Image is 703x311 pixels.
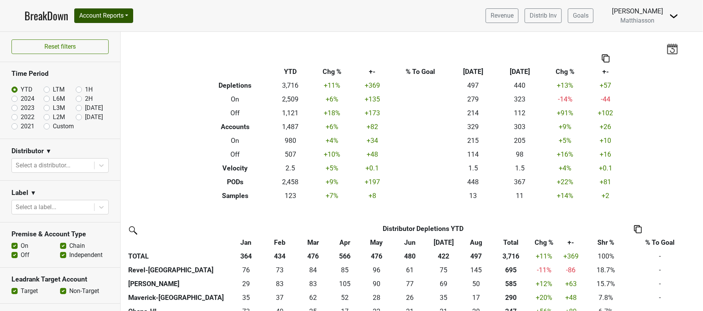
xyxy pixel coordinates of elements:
[460,291,492,304] td: 16.749
[332,279,358,289] div: 105
[584,249,628,263] td: 100%
[393,249,427,263] th: 480
[560,265,582,275] div: -86
[450,120,496,134] td: 329
[621,17,655,24] span: Matthiasson
[429,279,458,289] div: 69
[427,291,460,304] td: 34.749
[126,236,229,249] th: &nbsp;: activate to sort column ascending
[360,277,393,291] td: 89.999
[530,291,558,304] td: +20 %
[497,65,543,79] th: [DATE]
[21,122,34,131] label: 2021
[199,147,271,161] th: Off
[450,161,496,175] td: 1.5
[494,279,528,289] div: 585
[536,252,553,260] span: +11%
[543,79,587,92] td: +13 %
[30,188,36,198] span: ▼
[543,161,587,175] td: +4 %
[310,189,354,203] td: +7 %
[271,147,310,161] td: 507
[395,293,425,303] div: 26
[628,263,692,277] td: -
[460,277,492,291] td: 49.5
[354,120,391,134] td: +82
[584,291,628,304] td: 7.8%
[199,106,271,120] th: Off
[21,103,34,113] label: 2023
[330,277,360,291] td: 105.249
[263,277,297,291] td: 82.501
[587,147,624,161] td: +16
[362,265,391,275] div: 96
[229,236,263,249] th: Jan: activate to sort column ascending
[543,120,587,134] td: +9 %
[69,241,85,250] label: Chain
[530,277,558,291] td: +12 %
[229,277,263,291] td: 29.002
[354,147,391,161] td: +48
[395,279,425,289] div: 77
[310,120,354,134] td: +6 %
[602,54,610,62] img: Copy to clipboard
[587,92,624,106] td: -44
[330,236,360,249] th: Apr: activate to sort column ascending
[450,147,496,161] td: 114
[450,175,496,189] td: 448
[497,147,543,161] td: 98
[11,147,44,155] h3: Distributor
[297,277,330,291] td: 82.918
[199,175,271,189] th: PODs
[199,189,271,203] th: Samples
[199,134,271,147] th: On
[53,122,74,131] label: Custom
[21,250,29,260] label: Off
[53,103,65,113] label: L3M
[298,265,328,275] div: 84
[354,92,391,106] td: +135
[231,293,261,303] div: 35
[497,175,543,189] td: 367
[587,65,624,79] th: +-
[310,175,354,189] td: +9 %
[462,279,490,289] div: 50
[85,85,93,94] label: 1H
[497,120,543,134] td: 303
[427,249,460,263] th: 422
[229,263,263,277] td: 76.333
[497,189,543,203] td: 11
[587,175,624,189] td: +81
[427,263,460,277] td: 74.75
[362,279,391,289] div: 90
[271,189,310,203] td: 123
[199,120,271,134] th: Accounts
[310,161,354,175] td: +5 %
[429,293,458,303] div: 35
[271,134,310,147] td: 980
[584,236,628,249] th: Shr %: activate to sort column ascending
[199,161,271,175] th: Velocity
[486,8,519,23] a: Revenue
[310,92,354,106] td: +6 %
[271,120,310,134] td: 1,487
[628,249,692,263] td: -
[231,279,261,289] div: 29
[21,94,34,103] label: 2024
[69,286,99,296] label: Non-Target
[460,249,492,263] th: 497
[310,147,354,161] td: +10 %
[462,293,490,303] div: 17
[543,134,587,147] td: +5 %
[543,175,587,189] td: +22 %
[460,263,492,277] td: 145.249
[310,106,354,120] td: +18 %
[297,249,330,263] th: 476
[11,275,109,283] h3: Leadrank Target Account
[492,236,530,249] th: Total: activate to sort column ascending
[229,291,263,304] td: 34.584
[330,263,360,277] td: 85.167
[492,263,530,277] th: 695.335
[85,113,103,122] label: [DATE]
[587,189,624,203] td: +2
